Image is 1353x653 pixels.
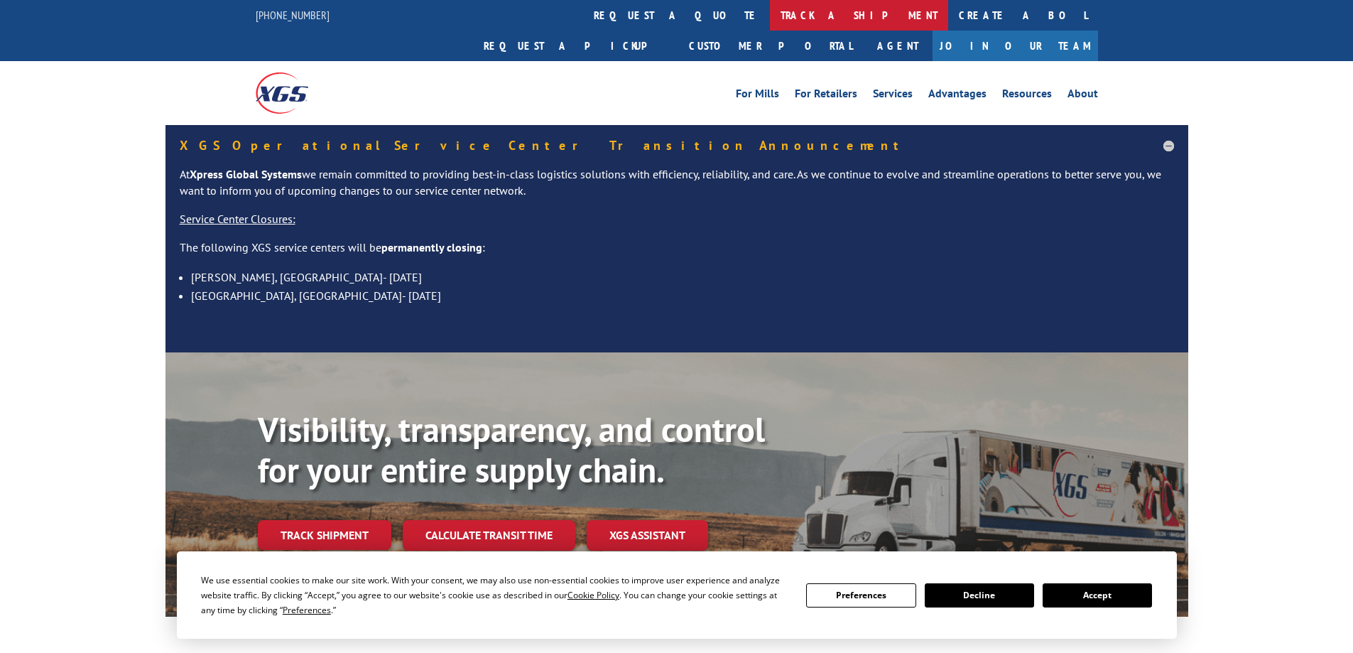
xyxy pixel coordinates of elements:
[1043,583,1152,608] button: Accept
[180,239,1174,268] p: The following XGS service centers will be :
[191,286,1174,305] li: [GEOGRAPHIC_DATA], [GEOGRAPHIC_DATA]- [DATE]
[403,520,575,551] a: Calculate transit time
[863,31,933,61] a: Agent
[180,166,1174,212] p: At we remain committed to providing best-in-class logistics solutions with efficiency, reliabilit...
[283,604,331,616] span: Preferences
[925,583,1034,608] button: Decline
[1002,88,1052,104] a: Resources
[180,139,1174,152] h5: XGS Operational Service Center Transition Announcement
[587,520,708,551] a: XGS ASSISTANT
[806,583,915,608] button: Preferences
[258,520,391,550] a: Track shipment
[873,88,913,104] a: Services
[177,551,1177,639] div: Cookie Consent Prompt
[190,167,302,181] strong: Xpress Global Systems
[928,88,987,104] a: Advantages
[736,88,779,104] a: For Mills
[678,31,863,61] a: Customer Portal
[180,212,295,226] u: Service Center Closures:
[933,31,1098,61] a: Join Our Team
[795,88,857,104] a: For Retailers
[473,31,678,61] a: Request a pickup
[567,589,619,601] span: Cookie Policy
[1067,88,1098,104] a: About
[201,573,789,617] div: We use essential cookies to make our site work. With your consent, we may also use non-essential ...
[258,407,765,492] b: Visibility, transparency, and control for your entire supply chain.
[191,268,1174,286] li: [PERSON_NAME], [GEOGRAPHIC_DATA]- [DATE]
[381,240,482,254] strong: permanently closing
[256,8,330,22] a: [PHONE_NUMBER]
